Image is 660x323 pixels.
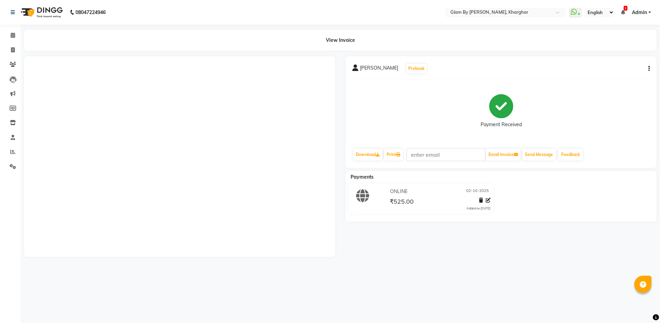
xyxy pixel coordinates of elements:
[75,3,106,22] b: 08047224946
[353,149,382,160] a: Download
[466,188,489,195] span: 02-10-2025
[17,3,64,22] img: logo
[351,174,374,180] span: Payments
[24,30,657,51] div: View Invoice
[390,198,414,207] span: ₹525.00
[624,6,627,11] span: 2
[360,64,398,74] span: [PERSON_NAME]
[390,188,408,195] span: ONLINE
[558,149,583,160] a: Feedback
[631,296,653,316] iframe: chat widget
[522,149,556,160] button: Send Message
[406,64,426,73] button: Prebook
[406,148,485,161] input: enter email
[384,149,403,160] a: Print
[481,121,522,128] div: Payment Received
[621,9,625,15] a: 2
[632,9,647,16] span: Admin
[486,149,521,160] button: Email Invoice
[467,206,491,211] div: Added on [DATE]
